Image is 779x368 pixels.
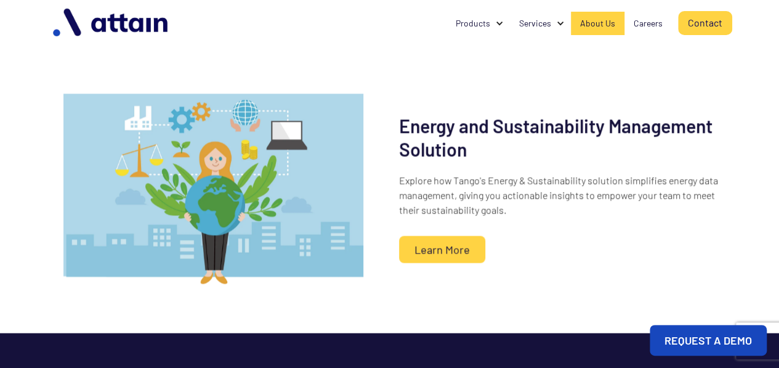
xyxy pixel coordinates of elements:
[519,17,551,30] div: Services
[399,114,733,161] h2: Energy and Sustainability Management Solution
[399,236,485,263] a: Learn More
[456,17,490,30] div: Products
[624,12,672,35] a: Careers
[634,17,663,30] div: Careers
[678,11,732,35] a: Contact
[571,12,624,35] a: About Us
[47,4,176,42] img: logo
[650,325,767,356] a: REQUEST A DEMO
[399,173,733,217] p: Explore how Tango's Energy & Sustainability solution simplifies energy data management, giving yo...
[580,17,615,30] div: About Us
[446,12,510,35] div: Products
[510,12,571,35] div: Services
